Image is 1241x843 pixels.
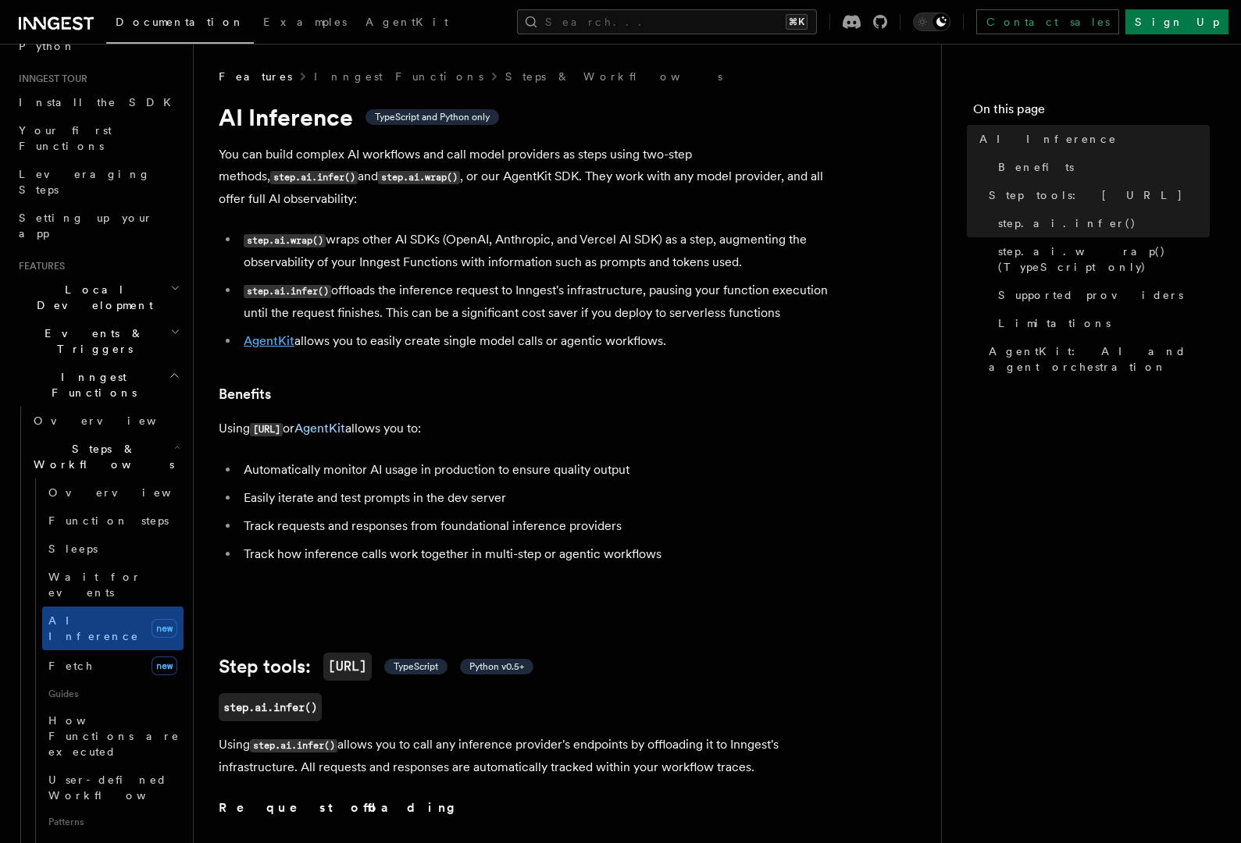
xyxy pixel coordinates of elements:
button: Toggle dark mode [913,12,950,31]
code: step.ai.infer() [244,285,331,298]
button: Steps & Workflows [27,435,184,478]
a: Wait for events [42,563,184,606]
strong: Request offloading [219,800,466,815]
a: Inngest Functions [314,69,483,84]
button: Inngest Functions [12,363,184,407]
a: Step tools:[URL] TypeScript Python v0.5+ [219,653,533,681]
span: Guides [42,681,184,706]
a: Step tools: [URL] [982,181,1210,209]
code: step.ai.wrap() [244,234,326,247]
span: Python [19,40,76,52]
a: Overview [27,407,184,435]
span: AI Inference [979,131,1117,147]
span: Inngest tour [12,73,87,85]
button: Events & Triggers [12,319,184,363]
span: Fetch [48,660,94,672]
li: Automatically monitor AI usage in production to ensure quality output [239,459,843,481]
a: Your first Functions [12,116,184,160]
a: Sleeps [42,535,184,563]
span: Benefits [998,159,1074,175]
span: AgentKit: AI and agent orchestration [989,343,1210,375]
a: Benefits [219,383,271,405]
a: Leveraging Steps [12,160,184,204]
span: Wait for events [48,571,141,599]
a: AgentKit [244,333,294,348]
span: Install the SDK [19,96,180,108]
span: Features [12,260,65,272]
li: Track requests and responses from foundational inference providers [239,515,843,537]
li: Easily iterate and test prompts in the dev server [239,487,843,509]
span: Overview [48,486,209,499]
span: Leveraging Steps [19,168,151,196]
kbd: ⌘K [786,14,808,30]
li: Track how inference calls work together in multi-step or agentic workflows [239,543,843,565]
span: Function steps [48,514,169,527]
li: wraps other AI SDKs (OpenAI, Anthropic, and Vercel AI SDK) as a step, augmenting the observabilit... [239,229,843,273]
a: Install the SDK [12,88,184,116]
span: How Functions are executed [48,714,180,758]
p: Using allows you to call any inference provider's endpoints by offloading it to Inngest's infrast... [219,734,843,778]
a: Sign Up [1125,9,1229,34]
span: Events & Triggers [12,325,170,357]
a: step.ai.infer() [992,209,1210,237]
a: Supported providers [992,281,1210,309]
a: AI Inference [973,125,1210,153]
span: step.ai.wrap() (TypeScript only) [998,244,1210,275]
a: AgentKit [294,421,345,436]
span: Inngest Functions [12,369,169,400]
a: step.ai.infer() [219,693,322,721]
span: step.ai.infer() [998,215,1136,231]
a: Setting up your app [12,204,184,247]
a: Benefits [992,153,1210,181]
code: [URL] [250,423,283,436]
code: step.ai.infer() [270,171,358,184]
span: Step tools: [URL] [989,187,1183,203]
a: Limitations [992,309,1210,337]
button: Search...⌘K [517,9,817,34]
li: allows you to easily create single model calls or agentic workflows. [239,330,843,352]
code: step.ai.wrap() [378,171,460,184]
a: Steps & Workflows [505,69,722,84]
span: Features [219,69,292,84]
span: AgentKit [366,16,448,28]
span: new [152,619,177,638]
span: Patterns [42,809,184,834]
span: Python v0.5+ [469,660,524,673]
h1: AI Inference [219,103,843,131]
span: Steps & Workflows [27,441,174,472]
h4: On this page [973,100,1210,125]
button: Local Development [12,276,184,319]
a: Fetchnew [42,650,184,681]
span: Setting up your app [19,212,153,240]
p: You can build complex AI workflows and call model providers as steps using two-step methods, and ... [219,144,843,210]
a: Examples [254,5,356,42]
code: step.ai.infer() [250,739,337,752]
span: TypeScript and Python only [375,111,490,123]
span: Documentation [116,16,244,28]
a: Overview [42,478,184,507]
a: Function steps [42,507,184,535]
span: Sleeps [48,542,98,555]
a: AgentKit: AI and agent orchestration [982,337,1210,381]
a: Python [12,32,184,60]
span: Local Development [12,282,170,313]
span: AI Inference [48,614,139,642]
a: Contact sales [976,9,1119,34]
span: Overview [34,414,194,427]
a: AgentKit [356,5,458,42]
span: TypeScript [394,660,438,673]
span: Your first Functions [19,124,112,152]
a: How Functions are executed [42,706,184,766]
span: User-defined Workflows [48,774,189,802]
span: new [152,656,177,675]
a: User-defined Workflows [42,766,184,809]
li: offloads the inference request to Inngest's infrastructure, pausing your function execution until... [239,279,843,324]
span: Supported providers [998,287,1183,303]
p: Using or allows you to: [219,418,843,440]
span: Examples [263,16,347,28]
code: [URL] [323,653,372,681]
span: Limitations [998,315,1111,331]
a: AI Inferencenew [42,606,184,650]
a: Documentation [106,5,254,44]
